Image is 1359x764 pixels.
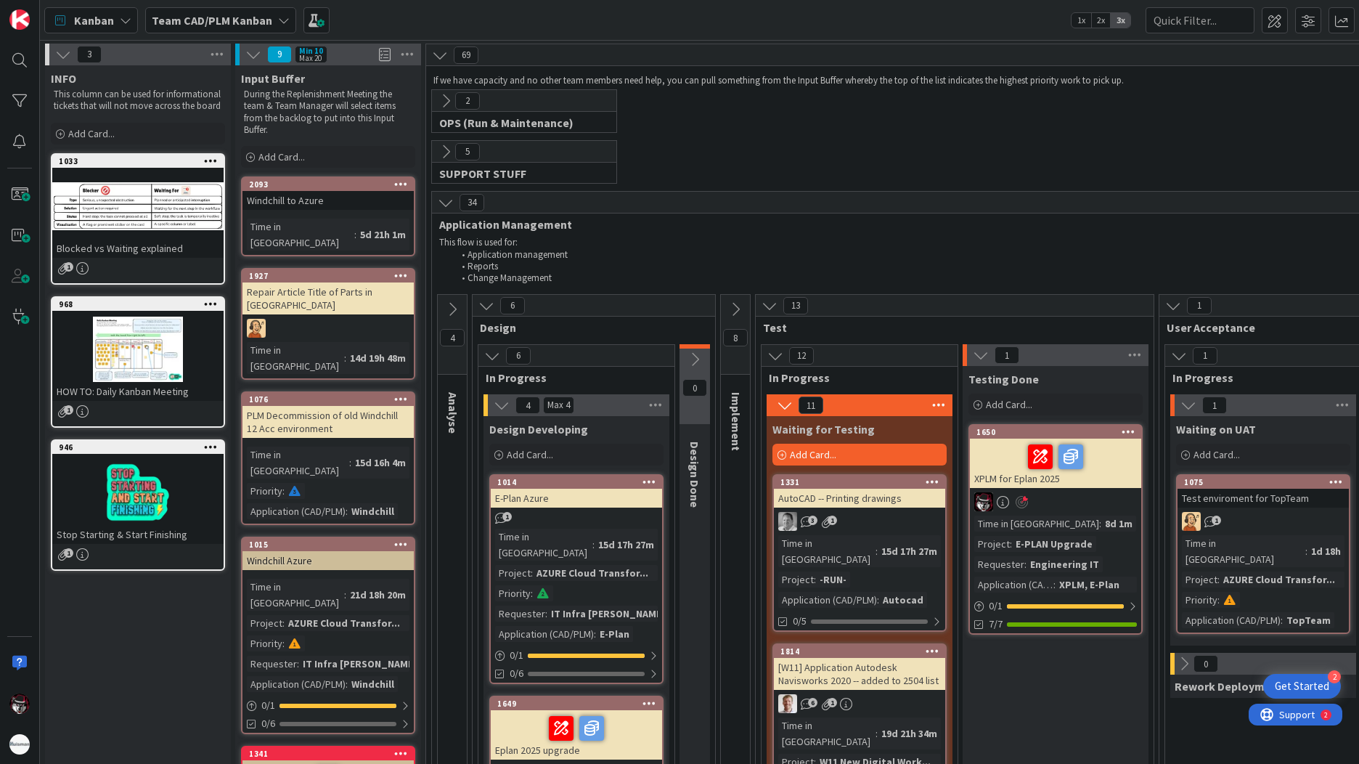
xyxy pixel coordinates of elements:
div: 0/1 [491,646,662,665]
span: 1 [64,405,73,415]
span: : [531,565,533,581]
img: RH [247,319,266,338]
span: 12 [789,347,814,365]
span: 3x [1111,13,1130,28]
div: Windchill Azure [242,551,414,570]
div: Eplan 2025 upgrade [491,710,662,760]
span: : [344,350,346,366]
span: 1 [828,516,837,525]
div: Open Get Started checklist, remaining modules: 2 [1263,674,1341,699]
span: Add Card... [790,448,836,461]
span: 1 [1193,347,1217,365]
div: E-Plan Azure [491,489,662,508]
img: AV [778,512,797,531]
div: Engineering IT [1027,556,1103,572]
div: Max 4 [547,402,570,409]
span: : [1305,543,1307,559]
div: 2 [1328,670,1341,683]
div: 5d 21h 1m [356,227,409,243]
div: 1649 [497,699,662,709]
span: Waiting on UAT [1176,422,1256,436]
span: 2 [455,92,480,110]
div: Requester [495,606,545,622]
div: Repair Article Title of Parts in [GEOGRAPHIC_DATA] [242,283,414,314]
div: 1331 [780,477,945,487]
span: 1 [1212,516,1221,525]
div: 1014 [491,476,662,489]
span: Add Card... [258,150,305,163]
span: OPS (Run & Maintenance) [439,115,598,130]
div: Windchill [348,503,398,519]
div: 1927Repair Article Title of Parts in [GEOGRAPHIC_DATA] [242,269,414,314]
div: 15d 16h 4m [351,455,409,471]
div: 2 [75,6,79,17]
div: 1649Eplan 2025 upgrade [491,697,662,760]
span: 0 / 1 [510,648,523,663]
div: Priority [1182,592,1217,608]
div: 14d 19h 48m [346,350,409,366]
div: Time in [GEOGRAPHIC_DATA] [247,342,344,374]
div: 1d 18h [1307,543,1344,559]
div: Project [247,615,282,631]
span: : [297,656,299,672]
div: RS [970,492,1141,511]
span: 1 [1202,397,1227,414]
span: 5 [455,143,480,160]
div: AV [774,512,945,531]
span: 4 [440,329,465,346]
div: 1814[W11] Application Autodesk Navisworks 2020 -- added to 2504 list [774,645,945,690]
span: 3 [77,46,102,63]
span: Input Buffer [241,71,305,86]
span: 0 [682,379,707,397]
span: 1 [1187,297,1212,314]
span: 11 [799,397,823,414]
div: 1033 [59,156,224,166]
div: Max 20 [299,54,322,62]
div: 21d 18h 20m [346,587,409,603]
div: 1650XPLM for Eplan 2025 [970,426,1141,488]
div: Autocad [879,592,927,608]
div: 1649 [491,697,662,710]
span: Add Card... [507,448,553,461]
span: Rework Deployment [1175,679,1283,694]
span: 0 [1193,655,1218,672]
p: During the Replenishment Meeting the team & Team Manager will select items from the backlog to pu... [244,89,412,136]
div: BO [774,694,945,713]
div: Time in [GEOGRAPHIC_DATA] [247,579,344,611]
div: E-Plan [596,626,633,642]
span: 69 [454,46,478,64]
img: RS [9,694,30,714]
div: 946 [59,442,224,452]
div: XPLM for Eplan 2025 [970,439,1141,488]
div: 1341 [249,749,414,759]
span: 1 [64,262,73,272]
span: 0 / 1 [261,698,275,713]
div: [W11] Application Autodesk Navisworks 2020 -- added to 2504 list [774,658,945,690]
div: 1014 [497,477,662,487]
div: HOW TO: Daily Kanban Meeting [52,382,224,401]
div: Application (CAD/PLM) [778,592,877,608]
span: 4 [515,397,540,414]
div: 1927 [242,269,414,283]
span: 13 [783,297,808,314]
img: RS [974,492,993,511]
span: 34 [460,194,484,211]
div: RH [242,319,414,338]
div: Project [778,572,814,588]
div: 968 [52,298,224,311]
span: 1x [1072,13,1091,28]
span: : [545,606,547,622]
span: : [1217,572,1220,588]
div: 1075 [1178,476,1349,489]
div: 1814 [774,645,945,658]
span: 6 [808,698,817,707]
span: : [354,227,356,243]
div: Priority [495,585,531,601]
span: SUPPORT STUFF [439,166,598,181]
img: Visit kanbanzone.com [9,9,30,30]
div: Time in [GEOGRAPHIC_DATA] [974,516,1099,532]
div: Windchill [348,676,398,692]
div: RH [1178,512,1349,531]
span: Waiting for Testing [772,422,875,436]
span: : [282,635,285,651]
